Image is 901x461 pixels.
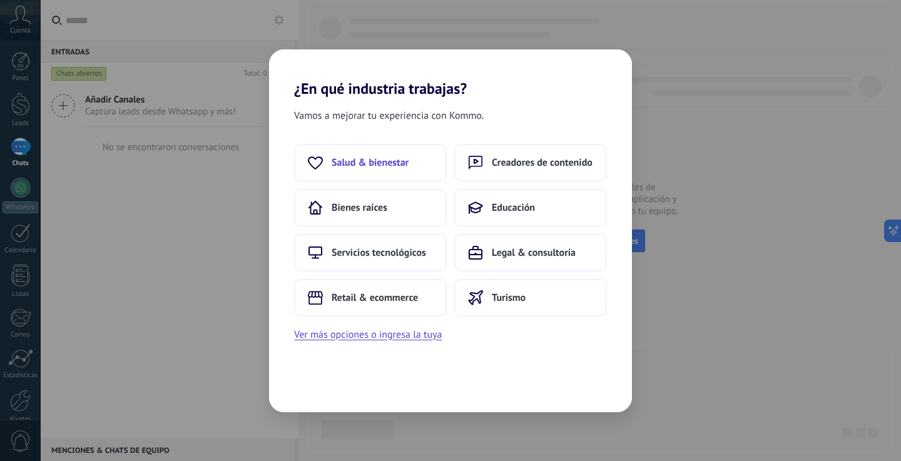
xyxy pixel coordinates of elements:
button: Salud & bienestar [294,144,447,181]
button: Retail & ecommerce [294,279,447,317]
span: Vamos a mejorar tu experiencia con Kommo. [294,108,484,124]
span: Educación [492,201,535,214]
span: Bienes raíces [332,201,387,214]
span: Retail & ecommerce [332,291,418,304]
span: Legal & consultoría [492,246,576,259]
span: Servicios tecnológicos [332,246,426,259]
button: Legal & consultoría [454,234,607,271]
button: Servicios tecnológicos [294,234,447,271]
button: Turismo [454,279,607,317]
button: Ver más opciones o ingresa la tuya [294,327,442,343]
span: Turismo [492,291,526,304]
h2: ¿En qué industria trabajas? [269,49,632,98]
button: Bienes raíces [294,189,447,226]
button: Creadores de contenido [454,144,607,181]
button: Educación [454,189,607,226]
span: Salud & bienestar [332,156,409,169]
span: Creadores de contenido [492,156,593,169]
